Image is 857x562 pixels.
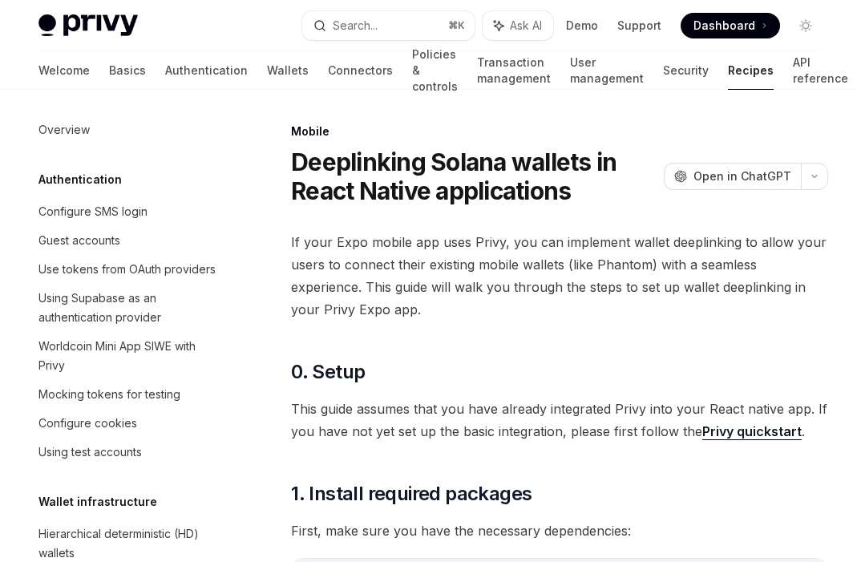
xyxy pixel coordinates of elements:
[291,231,828,321] span: If your Expo mobile app uses Privy, you can implement wallet deeplinking to allow your users to c...
[291,359,365,385] span: 0. Setup
[26,284,231,332] a: Using Supabase as an authentication provider
[38,414,137,433] div: Configure cookies
[333,16,378,35] div: Search...
[302,11,475,40] button: Search...⌘K
[38,385,180,404] div: Mocking tokens for testing
[448,19,465,32] span: ⌘ K
[617,18,661,34] a: Support
[165,51,248,90] a: Authentication
[664,163,801,190] button: Open in ChatGPT
[38,289,221,327] div: Using Supabase as an authentication provider
[412,51,458,90] a: Policies & controls
[26,438,231,467] a: Using test accounts
[291,398,828,443] span: This guide assumes that you have already integrated Privy into your React native app. If you have...
[291,481,532,507] span: 1. Install required packages
[38,202,148,221] div: Configure SMS login
[702,423,802,440] a: Privy quickstart
[793,13,819,38] button: Toggle dark mode
[26,115,231,144] a: Overview
[663,51,709,90] a: Security
[26,197,231,226] a: Configure SMS login
[38,492,157,511] h5: Wallet infrastructure
[477,51,551,90] a: Transaction management
[38,443,142,462] div: Using test accounts
[510,18,542,34] span: Ask AI
[693,18,755,34] span: Dashboard
[38,170,122,189] h5: Authentication
[26,380,231,409] a: Mocking tokens for testing
[267,51,309,90] a: Wallets
[38,337,221,375] div: Worldcoin Mini App SIWE with Privy
[570,51,644,90] a: User management
[693,168,791,184] span: Open in ChatGPT
[38,231,120,250] div: Guest accounts
[38,51,90,90] a: Welcome
[26,255,231,284] a: Use tokens from OAuth providers
[328,51,393,90] a: Connectors
[109,51,146,90] a: Basics
[26,332,231,380] a: Worldcoin Mini App SIWE with Privy
[483,11,553,40] button: Ask AI
[291,123,828,139] div: Mobile
[793,51,848,90] a: API reference
[38,14,138,37] img: light logo
[38,120,90,139] div: Overview
[681,13,780,38] a: Dashboard
[38,260,216,279] div: Use tokens from OAuth providers
[26,409,231,438] a: Configure cookies
[728,51,774,90] a: Recipes
[291,520,828,542] span: First, make sure you have the necessary dependencies:
[566,18,598,34] a: Demo
[291,148,657,205] h1: Deeplinking Solana wallets in React Native applications
[26,226,231,255] a: Guest accounts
